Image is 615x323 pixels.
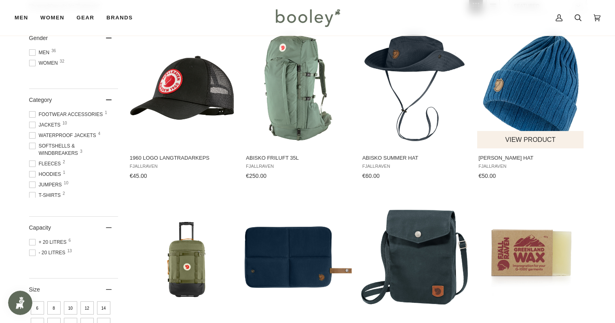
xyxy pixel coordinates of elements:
[106,14,133,22] span: Brands
[130,173,147,179] span: €45.00
[105,111,107,115] span: 1
[362,164,467,169] span: Fjallraven
[29,132,99,139] span: Waterproof Jackets
[477,204,584,311] img: Fjallraven Greenland Wax - Booley Galway
[129,204,236,311] img: Fjallraven Farden Roller 35L Green - Booley Galway
[64,301,77,315] span: Size: 10
[60,59,64,63] span: 32
[29,142,118,157] span: Softshells & Windbreakers
[129,34,236,141] img: Fjallraven 1960 Logo Langtradarkeps Black - Booley Galway
[80,301,94,315] span: Size: 12
[272,6,343,30] img: Booley
[68,249,72,253] span: 13
[76,14,94,22] span: Gear
[29,181,64,188] span: Jumpers
[361,34,468,141] img: Fjallraven Abisko Summer Hat Dark Navy - Booley Galway
[40,14,64,22] span: Women
[51,49,56,53] span: 36
[31,301,44,315] span: Size: 6
[245,27,352,182] a: Abisko Friluft 35L
[130,154,235,162] span: 1960 Logo Langtradarkeps
[63,121,67,125] span: 10
[130,164,235,169] span: Fjallraven
[245,34,352,141] img: Fjallraven Abisko Friluft 35L Patina Green - Booley Galway
[478,164,583,169] span: Fjallraven
[362,173,380,179] span: €60.00
[29,239,69,246] span: + 20 Litres
[477,131,583,148] button: View product
[63,171,66,175] span: 1
[29,59,60,67] span: Women
[63,192,65,196] span: 2
[478,154,583,162] span: [PERSON_NAME] Hat
[246,173,266,179] span: €250.00
[63,160,65,164] span: 2
[29,171,63,178] span: Hoodies
[245,204,352,311] img: Fjallraven G1000 Seat Pad Navy - Booley Galway
[477,34,584,141] img: Fjallraven Byron Hat Alpine Blue - Booley Galway
[15,14,28,22] span: Men
[129,27,236,182] a: 1960 Logo Langtradarkeps
[246,154,351,162] span: Abisko Friluft 35L
[29,111,106,118] span: Footwear Accessories
[8,291,32,315] iframe: Button to open loyalty program pop-up
[361,27,468,182] a: Abisko Summer Hat
[80,150,82,154] span: 3
[97,301,110,315] span: Size: 14
[362,154,467,162] span: Abisko Summer Hat
[29,121,63,129] span: Jackets
[29,160,63,167] span: Fleeces
[246,164,351,169] span: Fjallraven
[478,173,496,179] span: €50.00
[477,27,584,182] a: Byron Hat
[29,249,68,256] span: - 20 Litres
[98,132,101,136] span: 4
[47,301,61,315] span: Size: 8
[361,204,468,311] img: Fjallraven Greenland Pocket Dusk - Booley Galway
[29,286,40,293] span: Size
[29,192,63,199] span: T-Shirts
[64,181,68,185] span: 10
[29,97,52,103] span: Category
[69,239,71,243] span: 6
[29,224,51,231] span: Capacity
[29,35,48,41] span: Gender
[29,49,52,56] span: Men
